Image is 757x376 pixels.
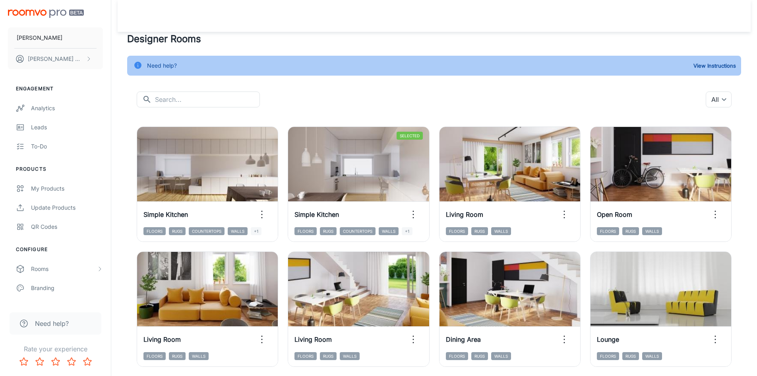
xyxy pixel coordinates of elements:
[597,210,632,219] h6: Open Room
[446,352,468,360] span: Floors
[491,352,511,360] span: Walls
[31,284,103,292] div: Branding
[597,352,619,360] span: Floors
[189,352,209,360] span: Walls
[31,222,103,231] div: QR Codes
[642,352,662,360] span: Walls
[143,227,166,235] span: Floors
[491,227,511,235] span: Walls
[31,265,97,273] div: Rooms
[8,27,103,48] button: [PERSON_NAME]
[294,352,317,360] span: Floors
[294,227,317,235] span: Floors
[64,354,79,370] button: Rate 4 star
[31,203,103,212] div: Update Products
[17,33,62,42] p: [PERSON_NAME]
[706,92,732,107] div: All
[320,352,337,360] span: Rugs
[340,352,360,360] span: Walls
[597,335,619,344] h6: Lounge
[446,335,481,344] h6: Dining Area
[143,352,166,360] span: Floors
[189,227,225,235] span: Countertops
[471,227,488,235] span: Rugs
[294,210,339,219] h6: Simple Kitchen
[8,49,103,69] button: [PERSON_NAME] Naqvi
[379,227,399,235] span: Walls
[16,354,32,370] button: Rate 1 star
[397,132,423,140] span: Selected
[79,354,95,370] button: Rate 5 star
[31,303,103,312] div: Texts
[622,227,639,235] span: Rugs
[228,227,248,235] span: Walls
[32,354,48,370] button: Rate 2 star
[340,227,376,235] span: Countertops
[642,227,662,235] span: Walls
[8,10,84,18] img: Roomvo PRO Beta
[446,210,483,219] h6: Living Room
[622,352,639,360] span: Rugs
[169,352,186,360] span: Rugs
[402,227,412,235] span: +1
[597,227,619,235] span: Floors
[155,92,260,107] input: Search...
[446,227,468,235] span: Floors
[35,319,69,328] span: Need help?
[31,142,103,151] div: To-do
[31,184,103,193] div: My Products
[169,227,186,235] span: Rugs
[31,104,103,113] div: Analytics
[691,60,738,72] button: View Instructions
[31,123,103,132] div: Leads
[294,335,332,344] h6: Living Room
[143,210,188,219] h6: Simple Kitchen
[48,354,64,370] button: Rate 3 star
[320,227,337,235] span: Rugs
[147,58,177,73] div: Need help?
[6,344,105,354] p: Rate your experience
[127,32,741,46] h4: Designer Rooms
[143,335,181,344] h6: Living Room
[28,55,84,63] p: [PERSON_NAME] Naqvi
[251,227,261,235] span: +1
[471,352,488,360] span: Rugs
